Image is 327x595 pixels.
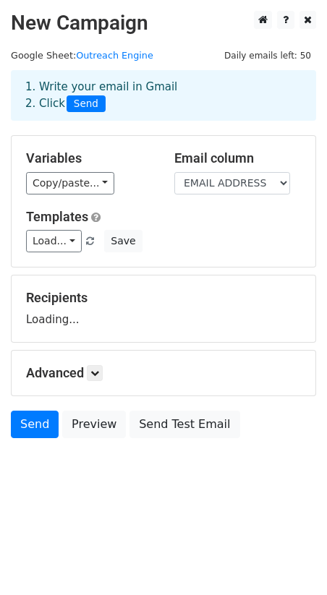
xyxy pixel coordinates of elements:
[219,48,316,64] span: Daily emails left: 50
[62,411,126,438] a: Preview
[129,411,239,438] a: Send Test Email
[26,150,153,166] h5: Variables
[26,290,301,306] h5: Recipients
[11,411,59,438] a: Send
[174,150,301,166] h5: Email column
[104,230,142,252] button: Save
[67,95,106,113] span: Send
[26,365,301,381] h5: Advanced
[11,50,153,61] small: Google Sheet:
[26,209,88,224] a: Templates
[26,290,301,328] div: Loading...
[76,50,153,61] a: Outreach Engine
[219,50,316,61] a: Daily emails left: 50
[11,11,316,35] h2: New Campaign
[14,79,313,112] div: 1. Write your email in Gmail 2. Click
[26,172,114,194] a: Copy/paste...
[26,230,82,252] a: Load...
